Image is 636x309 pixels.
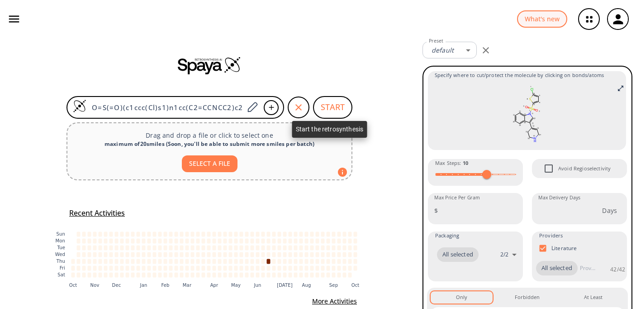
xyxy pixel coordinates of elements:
p: Drag and drop a file or click to select one [75,130,344,140]
text: Sat [57,272,65,277]
div: Start the retrosynthesis [292,121,367,138]
text: Sun [57,232,65,237]
strong: 10 [463,159,468,166]
span: Providers [539,232,563,240]
button: Only [431,291,493,303]
span: All selected [437,250,479,259]
text: Mon [55,238,65,243]
text: Oct [69,283,77,288]
button: What's new [517,10,567,28]
img: Logo Spaya [73,99,86,113]
button: START [313,96,352,119]
text: Feb [161,283,169,288]
button: Forbidden [496,291,558,303]
text: Fri [60,266,65,270]
span: All selected [536,264,578,273]
text: Jun [253,283,261,288]
h5: Recent Activities [69,208,125,218]
button: Recent Activities [66,206,128,221]
g: y-axis tick label [55,232,65,277]
p: 42 / 42 [610,266,625,273]
span: Specify where to cut/protect the molecule by clicking on bonds/atoms [435,71,619,79]
img: Spaya logo [178,56,241,74]
span: Avoid Regioselectivity [558,164,611,173]
g: cell [71,232,357,277]
span: Packaging [435,232,459,240]
button: At Least [562,291,624,303]
label: Max Price Per Gram [434,194,480,201]
text: May [231,283,241,288]
span: Avoid Regioselectivity [539,159,558,178]
text: Thu [56,259,65,264]
span: Max Steps : [435,159,468,167]
text: [DATE] [277,283,293,288]
text: Tue [57,245,65,250]
g: x-axis tick label [69,283,360,288]
p: Literature [551,244,577,252]
p: $ [434,206,438,215]
text: Nov [90,283,100,288]
button: SELECT A FILE [182,155,237,172]
div: Forbidden [515,293,540,301]
svg: Full screen [617,85,624,92]
text: Wed [55,252,65,257]
p: 2 / 2 [500,251,508,258]
input: Enter SMILES [86,103,244,112]
text: Oct [351,283,360,288]
p: Days [602,206,617,215]
label: Preset [429,38,443,44]
div: At Least [584,293,603,301]
div: maximum of 20 smiles ( Soon, you'll be able to submit more smiles per batch ) [75,140,344,148]
em: default [432,46,454,54]
text: Aug [302,283,311,288]
div: Only [456,293,467,301]
text: Dec [112,283,121,288]
text: Sep [329,283,338,288]
text: Apr [210,283,218,288]
input: Provider name [578,261,598,275]
text: Jan [140,283,147,288]
label: Max Delivery Days [538,194,580,201]
svg: O=S(=O)(c1ccc(Cl)s1)n1cc(C2=CCNCC2)c2ccccc21 [435,83,619,146]
text: Mar [183,283,192,288]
